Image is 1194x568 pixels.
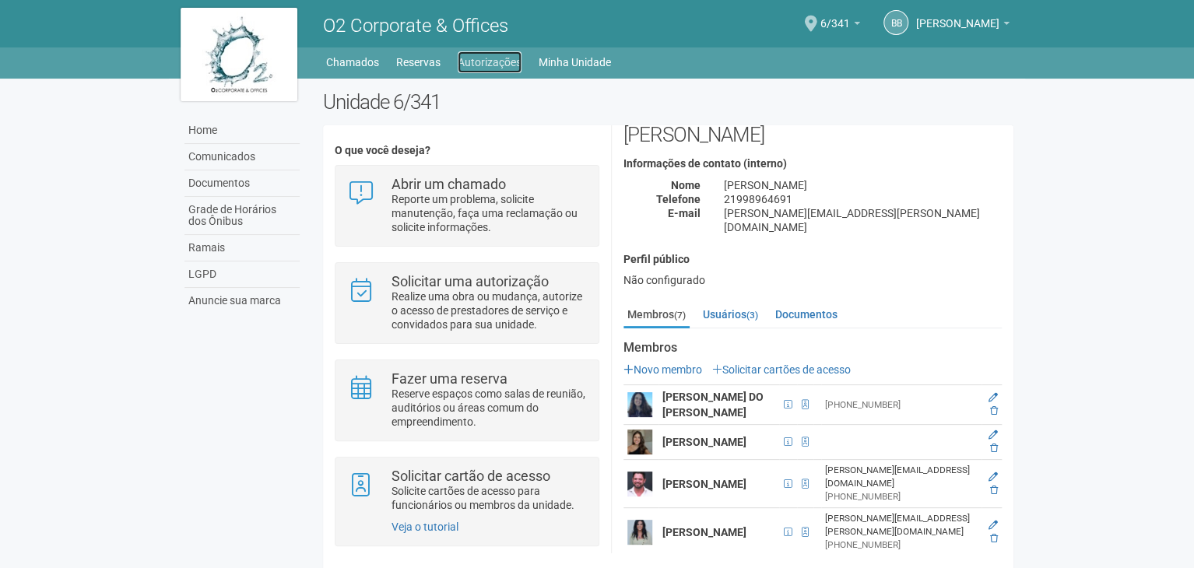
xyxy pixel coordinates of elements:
p: Solicite cartões de acesso para funcionários ou membros da unidade. [392,484,587,512]
div: [PERSON_NAME][EMAIL_ADDRESS][PERSON_NAME][DOMAIN_NAME] [712,206,1013,234]
a: Grade de Horários dos Ônibus [184,197,300,235]
a: Editar membro [989,472,998,482]
strong: Solicitar cartão de acesso [392,468,550,484]
img: user.png [627,430,652,454]
h2: Unidade 6/341 [323,90,1013,114]
a: Membros(7) [623,303,690,328]
strong: Membros [623,341,1002,355]
small: (3) [746,310,758,321]
a: Autorizações [458,51,521,73]
a: Excluir membro [990,533,998,544]
div: [PHONE_NUMBER] [825,490,978,503]
a: Veja o tutorial [392,521,458,533]
strong: Nome [671,179,701,191]
a: Abrir um chamado Reporte um problema, solicite manutenção, faça uma reclamação ou solicite inform... [347,177,586,234]
a: Solicitar uma autorização Realize uma obra ou mudança, autorize o acesso de prestadores de serviç... [347,275,586,331]
h4: Perfil público [623,254,1002,265]
a: Home [184,117,300,144]
strong: Telefone [656,193,701,205]
a: Solicitar cartão de acesso Solicite cartões de acesso para funcionários ou membros da unidade. [347,469,586,512]
a: Comunicados [184,144,300,170]
small: (7) [674,310,686,321]
strong: [PERSON_NAME] [662,526,746,538]
strong: [PERSON_NAME] DO [PERSON_NAME] [662,391,764,419]
div: Não configurado [623,273,1002,287]
a: Reservas [396,51,441,73]
a: Usuários(3) [699,303,762,326]
a: Anuncie sua marca [184,288,300,314]
span: bruna bertoletti [916,2,999,30]
a: [PERSON_NAME] [916,19,1010,32]
div: 21998964691 [712,192,1013,206]
a: Editar membro [989,430,998,440]
div: [PHONE_NUMBER] [825,538,978,552]
strong: [PERSON_NAME] [662,436,746,448]
img: user.png [627,392,652,417]
strong: [PERSON_NAME] [662,478,746,490]
strong: Fazer uma reserva [392,370,507,387]
a: Editar membro [989,520,998,531]
a: Excluir membro [990,443,998,454]
a: Chamados [326,51,379,73]
span: 6/341 [820,2,850,30]
strong: Abrir um chamado [392,176,506,192]
img: user.png [627,472,652,496]
img: user.png [627,520,652,545]
div: [PERSON_NAME][EMAIL_ADDRESS][PERSON_NAME][DOMAIN_NAME] [825,512,978,538]
a: Documentos [184,170,300,197]
span: O2 Corporate & Offices [323,15,508,37]
img: logo.jpg [181,8,297,101]
a: Documentos [771,303,841,326]
strong: Solicitar uma autorização [392,273,549,289]
a: Editar membro [989,392,998,403]
a: Minha Unidade [539,51,611,73]
div: [PHONE_NUMBER] [825,398,978,412]
a: Fazer uma reserva Reserve espaços como salas de reunião, auditórios ou áreas comum do empreendime... [347,372,586,429]
h4: Informações de contato (interno) [623,158,1002,170]
a: LGPD [184,261,300,288]
a: Excluir membro [990,485,998,496]
p: Realize uma obra ou mudança, autorize o acesso de prestadores de serviço e convidados para sua un... [392,289,587,331]
a: 6/341 [820,19,860,32]
p: Reporte um problema, solicite manutenção, faça uma reclamação ou solicite informações. [392,192,587,234]
a: Solicitar cartões de acesso [712,363,851,376]
a: Novo membro [623,363,702,376]
p: Reserve espaços como salas de reunião, auditórios ou áreas comum do empreendimento. [392,387,587,429]
a: bb [883,10,908,35]
h4: O que você deseja? [335,145,599,156]
div: [PERSON_NAME][EMAIL_ADDRESS][DOMAIN_NAME] [825,464,978,490]
div: [PERSON_NAME] [712,178,1013,192]
strong: E-mail [668,207,701,219]
a: Excluir membro [990,405,998,416]
a: Ramais [184,235,300,261]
